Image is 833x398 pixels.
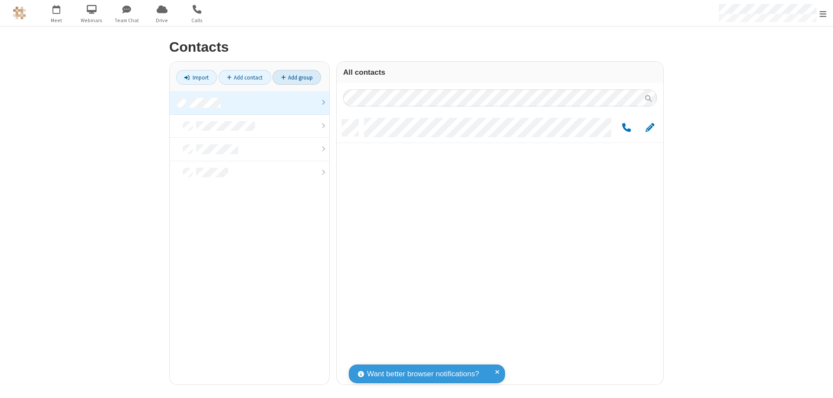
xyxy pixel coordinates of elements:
span: Team Chat [111,17,143,24]
span: Want better browser notifications? [367,368,479,380]
h2: Contacts [169,40,664,55]
button: Edit [641,123,658,133]
button: Call by phone [618,123,635,133]
a: Add contact [219,70,271,85]
a: Import [176,70,217,85]
img: QA Selenium DO NOT DELETE OR CHANGE [13,7,26,20]
span: Drive [146,17,178,24]
div: grid [337,113,663,385]
span: Calls [181,17,213,24]
span: Webinars [75,17,108,24]
a: Add group [272,70,321,85]
span: Meet [40,17,73,24]
h3: All contacts [343,68,657,76]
